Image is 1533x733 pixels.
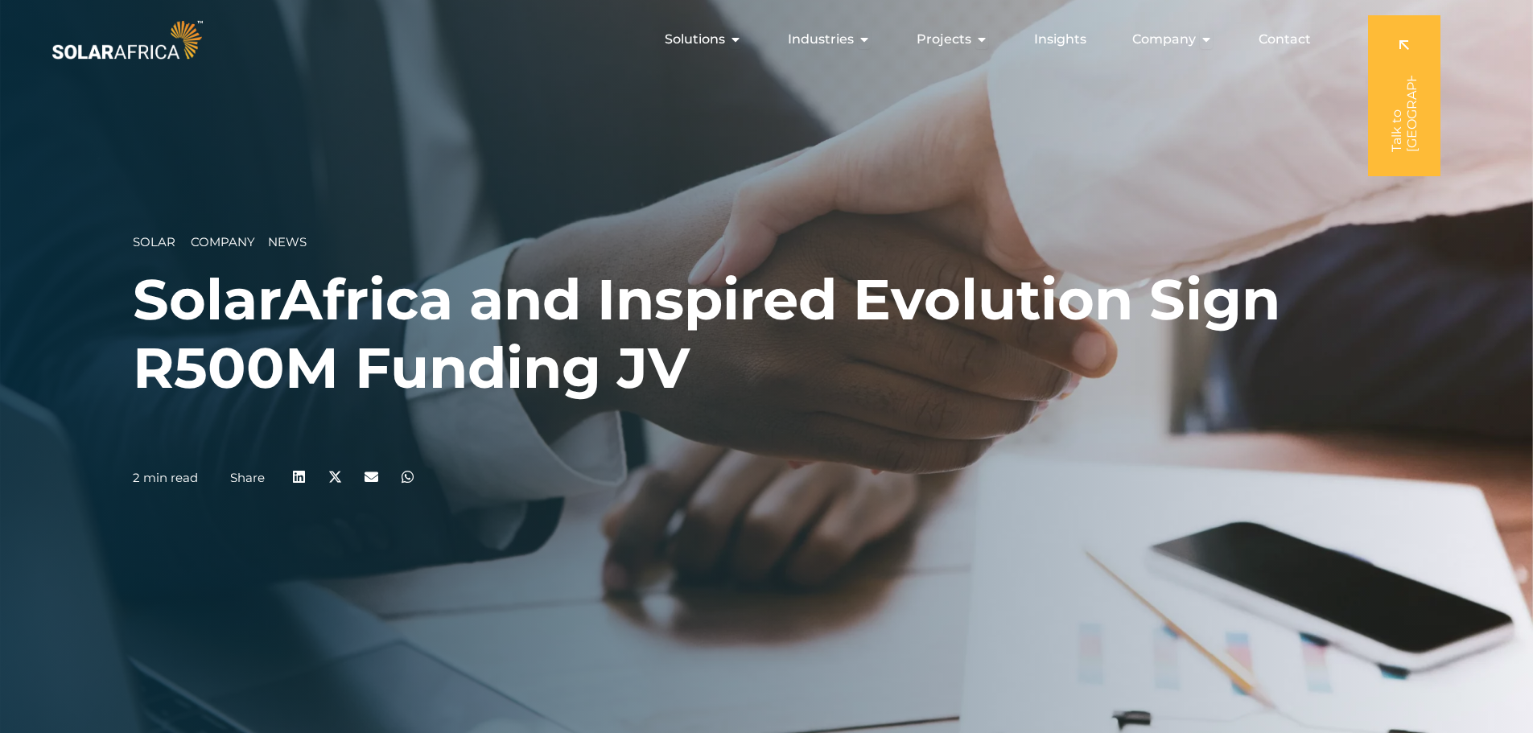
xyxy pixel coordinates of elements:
[206,23,1324,56] div: Menu Toggle
[1132,30,1196,49] span: Company
[917,30,971,49] span: Projects
[1034,30,1086,49] a: Insights
[255,234,268,249] span: __
[268,234,307,249] span: News
[665,30,725,49] span: Solutions
[206,23,1324,56] nav: Menu
[788,30,854,49] span: Industries
[230,470,265,485] a: Share
[317,459,353,495] div: Share on x-twitter
[133,266,1400,402] h1: SolarAfrica and Inspired Evolution Sign R500M Funding JV
[133,234,175,249] span: Solar
[1259,30,1311,49] a: Contact
[133,471,198,485] p: 2 min read
[281,459,317,495] div: Share on linkedin
[353,459,389,495] div: Share on email
[191,234,255,249] span: Company
[389,459,426,495] div: Share on whatsapp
